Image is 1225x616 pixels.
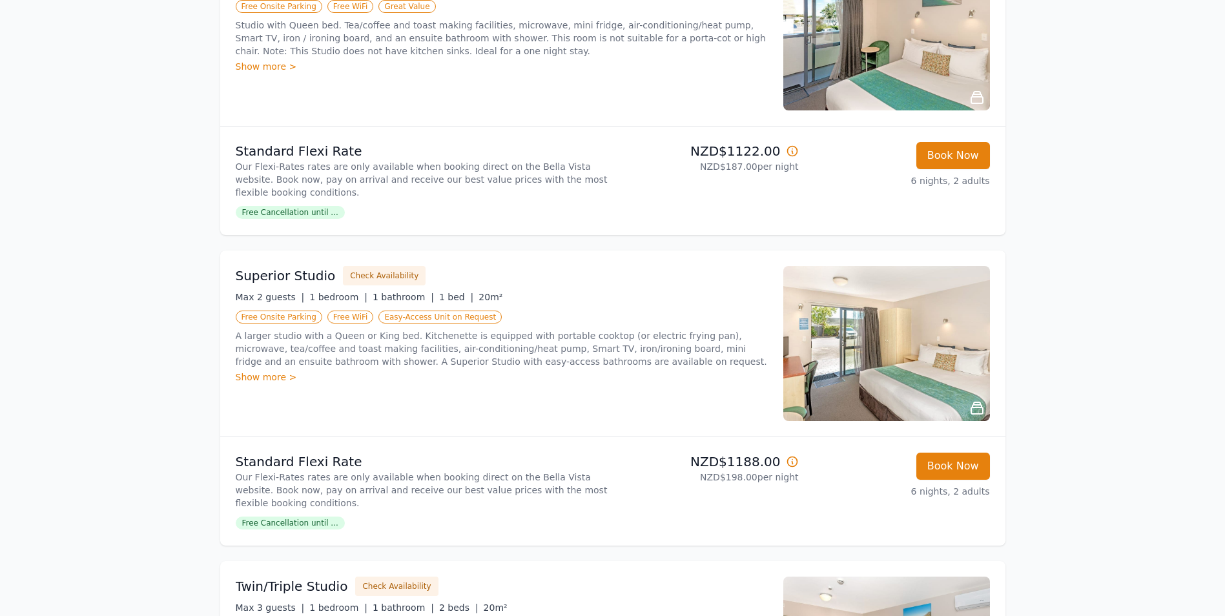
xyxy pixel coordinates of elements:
button: Book Now [916,142,990,169]
span: Easy-Access Unit on Request [378,311,502,323]
button: Check Availability [355,577,438,596]
p: 6 nights, 2 adults [809,485,990,498]
span: 1 bedroom | [309,292,367,302]
div: Show more > [236,60,768,73]
p: Our Flexi-Rates rates are only available when booking direct on the Bella Vista website. Book now... [236,471,608,509]
p: Standard Flexi Rate [236,453,608,471]
p: Studio with Queen bed. Tea/coffee and toast making facilities, microwave, mini fridge, air-condit... [236,19,768,57]
span: 1 bed | [439,292,473,302]
span: 1 bathroom | [373,292,434,302]
h3: Superior Studio [236,267,336,285]
span: 20m² [484,602,508,613]
span: Free Cancellation until ... [236,206,345,219]
span: Max 2 guests | [236,292,305,302]
span: Free WiFi [327,311,374,323]
span: 2 beds | [439,602,479,613]
h3: Twin/Triple Studio [236,577,348,595]
span: 1 bedroom | [309,602,367,613]
p: NZD$1122.00 [618,142,799,160]
span: 1 bathroom | [373,602,434,613]
p: 6 nights, 2 adults [809,174,990,187]
div: Show more > [236,371,768,384]
p: A larger studio with a Queen or King bed. Kitchenette is equipped with portable cooktop (or elect... [236,329,768,368]
span: Free Onsite Parking [236,311,322,323]
span: 20m² [479,292,502,302]
p: Our Flexi-Rates rates are only available when booking direct on the Bella Vista website. Book now... [236,160,608,199]
p: NZD$1188.00 [618,453,799,471]
p: NZD$187.00 per night [618,160,799,173]
span: Max 3 guests | [236,602,305,613]
p: NZD$198.00 per night [618,471,799,484]
button: Book Now [916,453,990,480]
p: Standard Flexi Rate [236,142,608,160]
button: Check Availability [343,266,426,285]
span: Free Cancellation until ... [236,517,345,529]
